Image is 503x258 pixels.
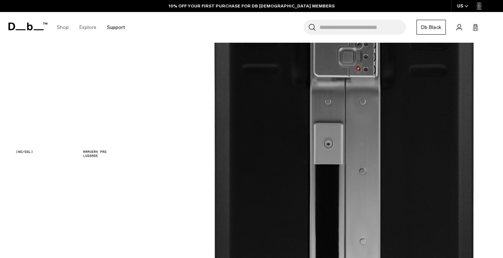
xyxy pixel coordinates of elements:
a: Support [107,15,125,40]
a: Shop [57,15,69,40]
a: Db Black [417,20,446,35]
a: 10% OFF YOUR FIRST PURCHASE FOR DB [DEMOGRAPHIC_DATA] MEMBERS [169,3,335,9]
nav: Main Navigation [52,12,130,43]
a: Explore [79,15,96,40]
